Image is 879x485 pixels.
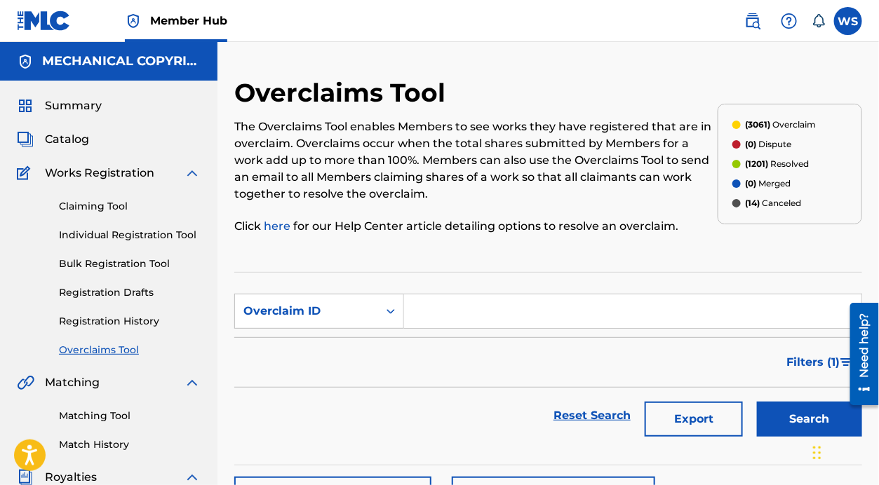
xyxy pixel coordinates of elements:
[59,409,201,423] a: Matching Tool
[234,77,452,109] h2: Overclaims Tool
[745,178,756,189] span: (0)
[59,228,201,242] a: Individual Registration Tool
[745,197,801,210] p: Canceled
[125,13,142,29] img: Top Rightsholder
[264,219,293,233] a: here
[45,131,89,148] span: Catalog
[745,119,770,130] span: (3061)
[150,13,227,29] span: Member Hub
[17,131,34,148] img: Catalog
[744,13,761,29] img: search
[234,218,718,235] p: Click for our Help Center article detailing options to resolve an overclaim.
[745,177,791,190] p: Merged
[243,303,370,320] div: Overclaim ID
[17,97,102,114] a: SummarySummary
[17,131,89,148] a: CatalogCatalog
[184,165,201,182] img: expand
[42,53,201,69] h5: MECHANICAL COPYRIGHT PROTECTION SOCIETY LTD
[59,199,201,214] a: Claiming Tool
[59,343,201,357] a: Overclaims Tool
[45,374,100,391] span: Matching
[745,198,760,208] span: (14)
[834,7,862,35] div: User Menu
[786,354,840,371] span: Filters ( 1 )
[59,437,201,452] a: Match History
[745,118,816,131] p: Overclaim
[745,139,756,149] span: (0)
[778,345,862,380] button: Filters (1)
[17,11,71,31] img: MLC Logo
[59,314,201,329] a: Registration History
[59,257,201,271] a: Bulk Registration Tool
[45,97,102,114] span: Summary
[234,294,862,444] form: Search Form
[745,138,791,151] p: Dispute
[184,374,201,391] img: expand
[809,418,879,485] iframe: Chat Widget
[234,118,718,203] p: The Overclaims Tool enables Members to see works they have registered that are in overclaim. Over...
[812,14,826,28] div: Notifications
[813,432,821,474] div: Drag
[739,7,767,35] a: Public Search
[645,402,743,437] button: Export
[745,158,768,169] span: (1201)
[757,402,862,437] button: Search
[17,165,35,182] img: Works Registration
[17,374,34,391] img: Matching
[17,97,34,114] img: Summary
[781,13,798,29] img: help
[775,7,803,35] div: Help
[17,53,34,70] img: Accounts
[745,158,809,170] p: Resolved
[45,165,154,182] span: Works Registration
[546,400,638,431] a: Reset Search
[840,297,879,410] iframe: Resource Center
[59,285,201,300] a: Registration Drafts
